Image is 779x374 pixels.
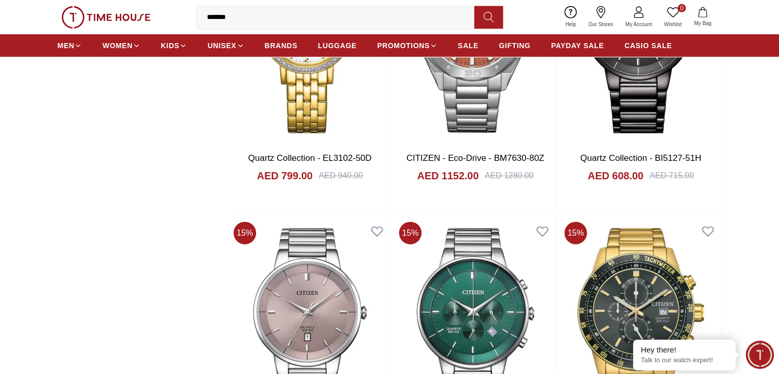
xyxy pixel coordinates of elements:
div: AED 1280.00 [485,170,533,182]
a: WOMEN [102,36,140,55]
a: UNISEX [207,36,244,55]
span: Our Stores [584,20,617,28]
span: LUGGAGE [318,40,357,51]
p: Talk to our watch expert! [641,356,728,365]
span: 15 % [234,222,256,244]
a: Quartz Collection - EL3102-50D [248,153,372,163]
span: UNISEX [207,40,236,51]
a: BRANDS [265,36,298,55]
a: CITIZEN - Eco-Drive - BM7630-80Z [406,153,544,163]
span: MEN [57,40,74,51]
h4: AED 608.00 [587,169,643,183]
span: 15 % [564,222,587,244]
a: Quartz Collection - BI5127-51H [580,153,701,163]
div: Chat Widget [746,341,774,369]
span: Help [561,20,580,28]
a: Our Stores [582,4,619,30]
a: Help [559,4,582,30]
a: GIFTING [499,36,531,55]
h4: AED 799.00 [257,169,312,183]
img: ... [61,6,151,29]
span: GIFTING [499,40,531,51]
button: My Bag [688,5,718,29]
span: My Bag [690,19,715,27]
span: BRANDS [265,40,298,51]
span: WOMEN [102,40,133,51]
a: CASIO SALE [624,36,672,55]
span: 0 [678,4,686,12]
div: AED 940.00 [319,170,363,182]
a: PROMOTIONS [377,36,437,55]
span: KIDS [161,40,179,51]
div: Hey there! [641,345,728,355]
a: MEN [57,36,82,55]
a: PAYDAY SALE [551,36,604,55]
span: My Account [621,20,656,28]
a: 0Wishlist [658,4,688,30]
h4: AED 1152.00 [417,169,478,183]
span: SALE [458,40,478,51]
span: PROMOTIONS [377,40,430,51]
span: Wishlist [660,20,686,28]
a: LUGGAGE [318,36,357,55]
span: 15 % [399,222,422,244]
div: AED 715.00 [649,170,693,182]
span: CASIO SALE [624,40,672,51]
a: SALE [458,36,478,55]
a: KIDS [161,36,187,55]
span: PAYDAY SALE [551,40,604,51]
